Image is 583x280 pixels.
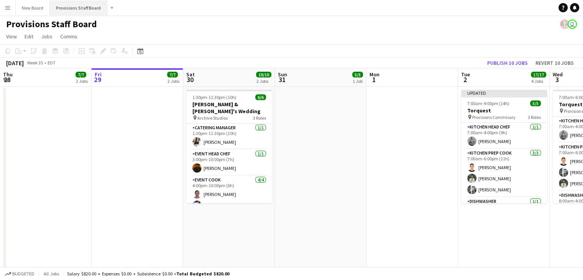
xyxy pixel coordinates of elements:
[67,271,229,277] div: Salary $820.00 + Expenses $0.00 + Subsistence $0.00 =
[461,123,547,149] app-card-role: Kitchen Head Chef1/17:00am-4:00pm (9h)[PERSON_NAME]
[25,60,44,66] span: Week 35
[186,176,272,235] app-card-role: Event Cook4/44:00pm-10:00pm (6h)[PERSON_NAME][PERSON_NAME]
[467,100,509,106] span: 7:00am-9:00pm (14h)
[370,71,379,78] span: Mon
[186,124,272,150] app-card-role: Catering Manager1/11:30pm-11:30pm (10h)[PERSON_NAME]
[76,72,86,77] span: 7/7
[461,149,547,197] app-card-role: Kitchen Prep Cook3/37:00am-6:00pm (11h)[PERSON_NAME][PERSON_NAME][PERSON_NAME]
[256,72,271,77] span: 10/10
[6,18,97,30] h1: Provisions Staff Board
[2,75,13,84] span: 28
[94,75,102,84] span: 29
[197,115,228,121] span: Archive Studios
[16,0,50,15] button: New Board
[186,101,272,115] h3: [PERSON_NAME] & [PERSON_NAME]'s Wedding
[530,100,541,106] span: 5/5
[460,75,470,84] span: 2
[6,33,17,40] span: View
[461,197,547,223] app-card-role: Dishwasher1/1
[21,31,36,41] a: Edit
[531,78,546,84] div: 4 Jobs
[176,271,229,277] span: Total Budgeted $820.00
[484,58,531,68] button: Publish 10 jobs
[253,115,266,121] span: 3 Roles
[461,90,547,96] div: Updated
[60,33,77,40] span: Comms
[12,271,34,277] span: Budgeted
[167,72,178,77] span: 7/7
[352,72,363,77] span: 5/5
[3,31,20,41] a: View
[353,78,363,84] div: 1 Job
[552,75,563,84] span: 3
[461,90,547,203] app-job-card: Updated7:00am-9:00pm (14h)5/5Torquest Provisions Commisary3 RolesKitchen Head Chef1/17:00am-4:00p...
[192,94,236,100] span: 1:30pm-11:30pm (10h)
[3,71,13,78] span: Thu
[186,150,272,176] app-card-role: Event Head Chef1/13:00pm-10:00pm (7h)[PERSON_NAME]
[42,271,61,277] span: All jobs
[553,71,563,78] span: Wed
[168,78,179,84] div: 2 Jobs
[76,78,88,84] div: 2 Jobs
[48,60,56,66] div: EDT
[50,0,107,15] button: Provisions Staff Board
[531,72,546,77] span: 17/17
[532,58,577,68] button: Revert 10 jobs
[568,20,577,29] app-user-avatar: Dustin Gallagher
[278,71,287,78] span: Sun
[41,33,53,40] span: Jobs
[461,71,470,78] span: Tue
[6,59,24,67] div: [DATE]
[186,90,272,203] app-job-card: 1:30pm-11:30pm (10h)6/6[PERSON_NAME] & [PERSON_NAME]'s Wedding Archive Studios3 RolesCatering Man...
[185,75,195,84] span: 30
[560,20,569,29] app-user-avatar: Giannina Fazzari
[4,270,36,278] button: Budgeted
[95,71,102,78] span: Fri
[528,114,541,120] span: 3 Roles
[38,31,56,41] a: Jobs
[277,75,287,84] span: 31
[186,71,195,78] span: Sat
[461,107,547,114] h3: Torquest
[255,94,266,100] span: 6/6
[57,31,80,41] a: Comms
[472,114,516,120] span: Provisions Commisary
[368,75,379,84] span: 1
[256,78,271,84] div: 2 Jobs
[25,33,33,40] span: Edit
